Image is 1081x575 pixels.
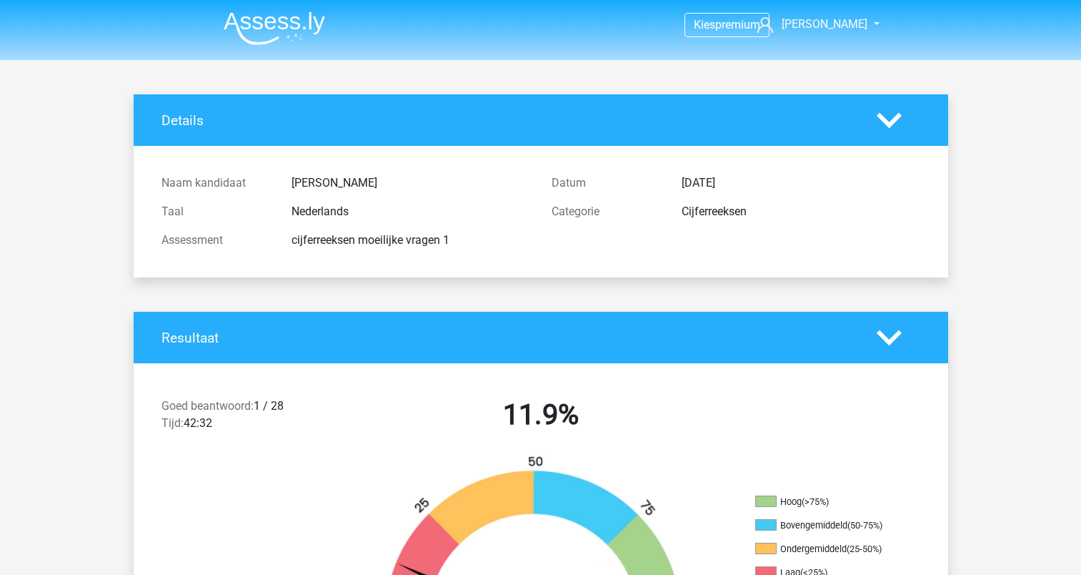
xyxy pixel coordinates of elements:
li: Bovengemiddeld [755,519,898,532]
span: premium [715,18,760,31]
h2: 11.9% [357,398,725,432]
div: Categorie [541,203,671,220]
span: Tijd: [161,416,184,430]
h4: Resultaat [161,330,855,346]
span: Goed beantwoord: [161,399,254,413]
span: [PERSON_NAME] [782,17,867,31]
div: (25-50%) [847,544,882,554]
a: [PERSON_NAME] [752,16,869,33]
div: Naam kandidaat [151,175,281,192]
div: Assessment [151,232,281,249]
div: Taal [151,203,281,220]
div: [PERSON_NAME] [281,175,541,192]
li: Ondergemiddeld [755,543,898,556]
li: Hoog [755,496,898,508]
div: [DATE] [671,175,931,192]
div: (50-75%) [847,520,882,531]
div: 1 / 28 42:32 [151,398,346,438]
h4: Details [161,112,855,129]
span: Kies [694,18,715,31]
div: (>75%) [802,496,829,507]
img: Assessly [224,11,325,45]
a: Kiespremium [685,15,769,34]
div: cijferreeksen moeilijke vragen 1 [281,232,541,249]
div: Nederlands [281,203,541,220]
div: Datum [541,175,671,192]
div: Cijferreeksen [671,203,931,220]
